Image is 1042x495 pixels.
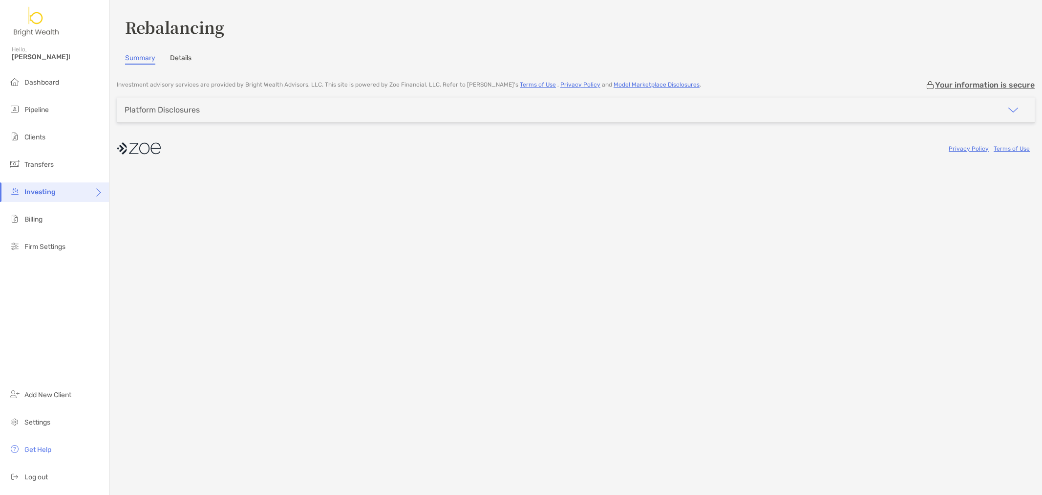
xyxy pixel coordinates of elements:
a: Summary [125,54,155,65]
img: clients icon [9,131,21,142]
h3: Rebalancing [125,16,1026,38]
span: Transfers [24,160,54,169]
a: Model Marketplace Disclosures [614,81,700,88]
a: Privacy Policy [560,81,600,88]
a: Terms of Use [994,145,1030,152]
span: [PERSON_NAME]! [12,53,103,61]
img: settings icon [9,416,21,427]
div: Platform Disclosures [125,105,200,114]
p: Your information is secure [935,80,1035,90]
img: icon arrow [1007,104,1019,116]
span: Dashboard [24,78,59,87]
a: Terms of Use [520,81,556,88]
img: add_new_client icon [9,388,21,400]
img: investing icon [9,185,21,197]
img: firm-settings icon [9,240,21,252]
span: Investing [24,188,56,196]
span: Settings [24,418,50,427]
p: Investment advisory services are provided by Bright Wealth Advisors, LLC . This site is powered b... [117,81,701,89]
span: Clients [24,133,45,141]
img: Zoe Logo [12,4,62,39]
a: Privacy Policy [949,145,989,152]
img: pipeline icon [9,103,21,115]
img: billing icon [9,213,21,225]
span: Firm Settings [24,243,65,251]
span: Log out [24,473,48,481]
img: company logo [117,137,161,159]
span: Get Help [24,446,51,454]
span: Billing [24,215,43,224]
img: logout icon [9,471,21,482]
img: dashboard icon [9,76,21,88]
img: transfers icon [9,158,21,170]
span: Add New Client [24,391,71,399]
span: Pipeline [24,106,49,114]
img: get-help icon [9,443,21,455]
a: Details [170,54,191,65]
